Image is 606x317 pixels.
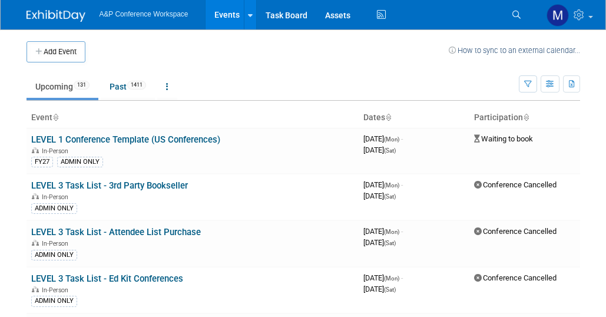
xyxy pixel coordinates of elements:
span: Conference Cancelled [474,227,557,236]
span: In-Person [42,147,72,155]
a: How to sync to an external calendar... [449,46,580,55]
div: ADMIN ONLY [31,203,77,214]
img: Michelle Kelly [547,4,569,27]
span: [DATE] [363,180,403,189]
img: In-Person Event [32,193,39,199]
span: Conference Cancelled [474,180,557,189]
span: (Sat) [384,286,396,293]
a: Sort by Start Date [385,113,391,122]
span: [DATE] [363,238,396,247]
img: In-Person Event [32,147,39,153]
a: Past1411 [101,75,155,98]
span: (Mon) [384,136,399,143]
span: Waiting to book [474,134,533,143]
img: In-Person Event [32,240,39,246]
a: LEVEL 3 Task List - 3rd Party Bookseller [31,180,188,191]
span: 131 [74,81,90,90]
div: FY27 [31,157,53,167]
span: (Sat) [384,240,396,246]
a: Sort by Event Name [52,113,58,122]
div: ADMIN ONLY [31,250,77,260]
a: LEVEL 3 Task List - Attendee List Purchase [31,227,201,237]
span: [DATE] [363,191,396,200]
span: (Sat) [384,193,396,200]
span: - [401,134,403,143]
th: Participation [469,108,580,128]
span: [DATE] [363,134,403,143]
span: (Mon) [384,229,399,235]
span: [DATE] [363,273,403,282]
span: In-Person [42,193,72,201]
span: A&P Conference Workspace [100,10,188,18]
a: LEVEL 1 Conference Template (US Conferences) [31,134,220,145]
span: In-Person [42,240,72,247]
img: In-Person Event [32,286,39,292]
button: Add Event [27,41,85,62]
span: [DATE] [363,285,396,293]
a: Upcoming131 [27,75,98,98]
span: [DATE] [363,146,396,154]
span: (Sat) [384,147,396,154]
span: - [401,180,403,189]
div: ADMIN ONLY [57,157,103,167]
th: Dates [359,108,469,128]
span: In-Person [42,286,72,294]
span: - [401,227,403,236]
div: ADMIN ONLY [31,296,77,306]
th: Event [27,108,359,128]
a: Sort by Participation Type [523,113,529,122]
span: Conference Cancelled [474,273,557,282]
span: - [401,273,403,282]
span: (Mon) [384,275,399,282]
span: [DATE] [363,227,403,236]
a: LEVEL 3 Task List - Ed Kit Conferences [31,273,183,284]
span: (Mon) [384,182,399,189]
span: 1411 [127,81,146,90]
img: ExhibitDay [27,10,85,22]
